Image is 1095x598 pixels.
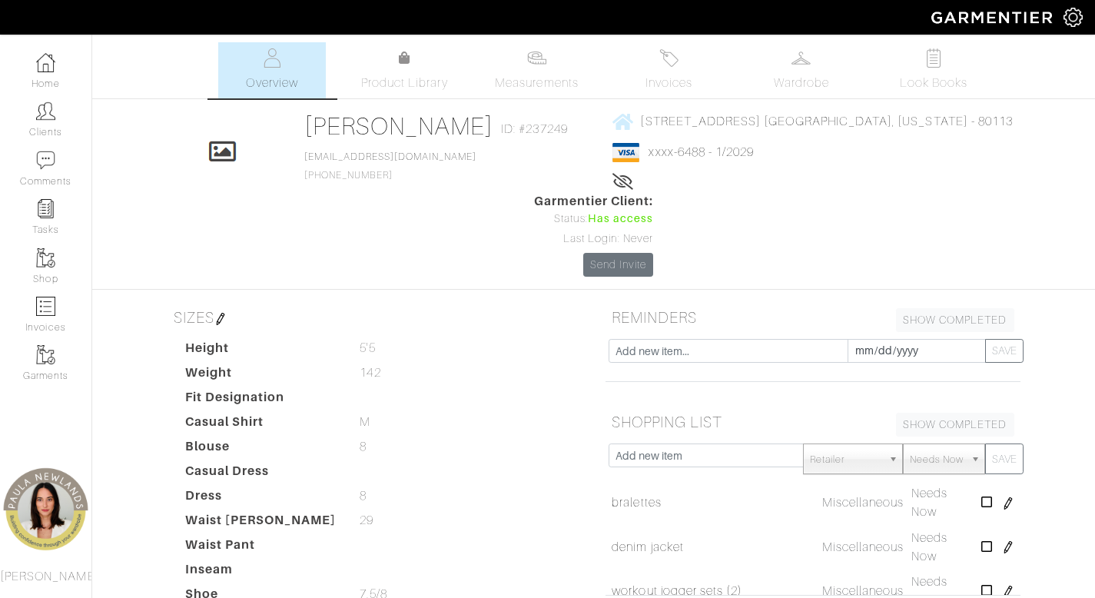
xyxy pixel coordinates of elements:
span: Measurements [495,74,579,92]
a: Send Invite [583,253,654,277]
dt: Blouse [174,437,349,462]
span: Needs Now [911,487,947,519]
span: Miscellaneous [822,540,904,554]
a: [STREET_ADDRESS] [GEOGRAPHIC_DATA], [US_STATE] - 80113 [612,111,1013,131]
input: Add new item... [609,339,848,363]
span: Has access [588,211,654,228]
a: Invoices [616,42,723,98]
span: Look Books [900,74,968,92]
span: Wardrobe [774,74,829,92]
img: pen-cf24a1663064a2ec1b9c1bd2387e9de7a2fa800b781884d57f21acf72779bad2.png [1002,586,1014,598]
img: basicinfo-40fd8af6dae0f16599ec9e87c0ef1c0a1fdea2edbe929e3d69a839185d80c458.svg [263,48,282,68]
span: 142 [360,364,380,382]
dt: Weight [174,364,349,388]
a: xxxx-6488 - 1/2029 [649,145,754,159]
div: Last Login: Never [534,231,654,248]
dt: Dress [174,487,349,511]
button: SAVE [985,339,1024,363]
span: Overview [246,74,297,92]
img: wardrobe-487a4870c1b7c33e795ec22d11cfc2ed9d08956e64fb3008fe2437562e282088.svg [791,48,811,68]
dt: Inseam [174,560,349,585]
a: [PERSON_NAME] [304,112,494,140]
span: Garmentier Client: [534,192,654,211]
h5: REMINDERS [606,302,1020,333]
dt: Height [174,339,349,364]
a: denim jacket [612,538,684,556]
img: pen-cf24a1663064a2ec1b9c1bd2387e9de7a2fa800b781884d57f21acf72779bad2.png [1002,497,1014,510]
span: 8 [360,437,367,456]
span: [STREET_ADDRESS] [GEOGRAPHIC_DATA], [US_STATE] - 80113 [640,115,1013,128]
a: SHOW COMPLETED [896,308,1014,332]
img: garments-icon-b7da505a4dc4fd61783c78ac3ca0ef83fa9d6f193b1c9dc38574b1d14d53ca28.png [36,345,55,364]
img: orders-icon-0abe47150d42831381b5fb84f609e132dff9fe21cb692f30cb5eec754e2cba89.png [36,297,55,316]
img: todo-9ac3debb85659649dc8f770b8b6100bb5dab4b48dedcbae339e5042a72dfd3cc.svg [924,48,943,68]
span: Invoices [645,74,692,92]
span: [PHONE_NUMBER] [304,151,476,181]
a: Wardrobe [748,42,855,98]
img: reminder-icon-8004d30b9f0a5d33ae49ab947aed9ed385cf756f9e5892f1edd6e32f2345188e.png [36,199,55,218]
span: 5'5 [360,339,375,357]
a: [EMAIL_ADDRESS][DOMAIN_NAME] [304,151,476,162]
img: garmentier-logo-header-white-b43fb05a5012e4ada735d5af1a66efaba907eab6374d6393d1fbf88cb4ef424d.png [924,4,1063,31]
a: SHOW COMPLETED [896,413,1014,437]
a: Measurements [483,42,591,98]
span: Needs Now [911,531,947,563]
dt: Casual Dress [174,462,349,487]
span: ID: #237249 [501,120,568,138]
dt: Waist Pant [174,536,349,560]
img: comment-icon-a0a6a9ef722e966f86d9cbdc48e553b5cf19dbc54f86b18d962a5391bc8f6eb6.png [36,151,55,170]
span: 8 [360,487,367,505]
span: Miscellaneous [822,584,904,598]
a: Overview [218,42,326,98]
span: M [360,413,370,431]
span: Needs Now [910,444,964,475]
a: Product Library [350,49,458,92]
img: garments-icon-b7da505a4dc4fd61783c78ac3ca0ef83fa9d6f193b1c9dc38574b1d14d53ca28.png [36,248,55,267]
span: 29 [360,511,373,530]
img: visa-934b35602734be37eb7d5d7e5dbcd2044c359bf20a24dc3361ca3fa54326a8a7.png [612,143,639,162]
dt: Fit Designation [174,388,349,413]
input: Add new item [609,444,805,467]
span: Miscellaneous [822,496,904,510]
h5: SIZES [168,302,582,333]
img: pen-cf24a1663064a2ec1b9c1bd2387e9de7a2fa800b781884d57f21acf72779bad2.png [1002,541,1014,553]
img: dashboard-icon-dbcd8f5a0b271acd01030246c82b418ddd0df26cd7fceb0bd07c9910d44c42f6.png [36,53,55,72]
button: SAVE [985,444,1024,474]
span: Retailer [810,444,882,475]
img: gear-icon-white-bd11855cb880d31180b6d7d6211b90ccbf57a29d726f0c71d8c61bd08dd39cc2.png [1063,8,1083,27]
dt: Casual Shirt [174,413,349,437]
img: clients-icon-6bae9207a08558b7cb47a8932f037763ab4055f8c8b6bfacd5dc20c3e0201464.png [36,101,55,121]
a: Look Books [880,42,987,98]
img: pen-cf24a1663064a2ec1b9c1bd2387e9de7a2fa800b781884d57f21acf72779bad2.png [214,313,227,325]
img: measurements-466bbee1fd09ba9460f595b01e5d73f9e2bff037440d3c8f018324cb6cdf7a4a.svg [527,48,546,68]
span: Product Library [361,74,448,92]
dt: Waist [PERSON_NAME] [174,511,349,536]
div: Status: [534,211,654,228]
h5: SHOPPING LIST [606,407,1020,437]
a: bralettes [612,493,661,512]
img: orders-27d20c2124de7fd6de4e0e44c1d41de31381a507db9b33961299e4e07d508b8c.svg [659,48,679,68]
